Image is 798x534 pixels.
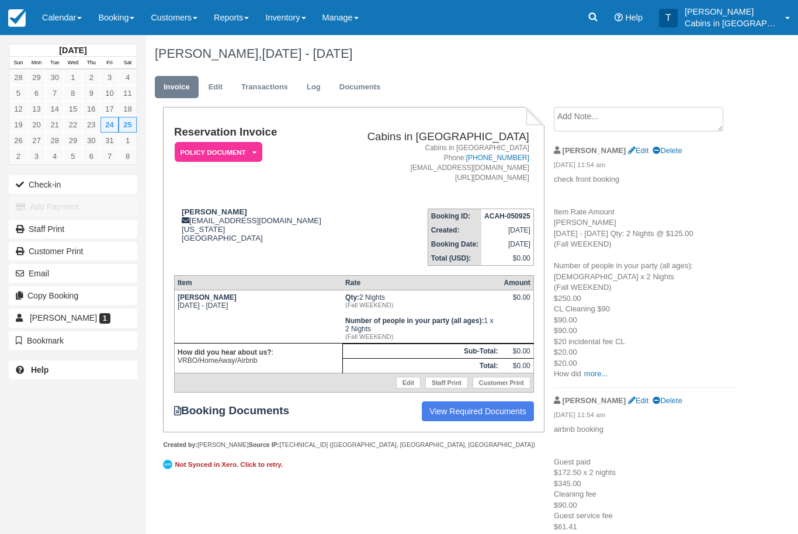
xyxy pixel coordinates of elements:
[100,117,119,133] a: 24
[345,143,529,183] address: Cabins in [GEOGRAPHIC_DATA] Phone: [EMAIL_ADDRESS][DOMAIN_NAME] [URL][DOMAIN_NAME]
[119,101,137,117] a: 18
[27,85,46,101] a: 6
[345,333,498,340] em: (Fall WEEKEND)
[428,209,481,224] th: Booking ID:
[174,290,342,344] td: [DATE] - [DATE]
[200,76,231,99] a: Edit
[46,133,64,148] a: 28
[9,286,137,305] button: Copy Booking
[46,57,64,70] th: Tue
[119,70,137,85] a: 4
[9,117,27,133] a: 19
[345,317,484,325] strong: Number of people in your party (all ages)
[9,175,137,194] button: Check-in
[331,76,390,99] a: Documents
[563,146,626,155] strong: [PERSON_NAME]
[342,276,501,290] th: Rate
[345,293,359,301] strong: Qty
[9,133,27,148] a: 26
[501,276,533,290] th: Amount
[615,13,623,22] i: Help
[9,242,137,261] a: Customer Print
[563,396,626,405] strong: [PERSON_NAME]
[422,401,534,421] a: View Required Documents
[685,18,778,29] p: Cabins in [GEOGRAPHIC_DATA]
[155,76,199,99] a: Invoice
[82,148,100,164] a: 6
[504,293,530,311] div: $0.00
[9,331,137,350] button: Bookmark
[174,207,341,242] div: [EMAIL_ADDRESS][DOMAIN_NAME] [US_STATE] [GEOGRAPHIC_DATA]
[9,148,27,164] a: 2
[628,396,648,405] a: Edit
[9,360,137,379] a: Help
[584,369,608,378] a: more...
[59,46,86,55] strong: [DATE]
[163,441,197,448] strong: Created by:
[298,76,329,99] a: Log
[64,117,82,133] a: 22
[653,146,682,155] a: Delete
[100,70,119,85] a: 3
[82,85,100,101] a: 9
[345,301,498,308] em: (Fall WEEKEND)
[82,117,100,133] a: 23
[8,9,26,27] img: checkfront-main-nav-mini-logo.png
[178,293,237,301] strong: [PERSON_NAME]
[100,148,119,164] a: 7
[233,76,297,99] a: Transactions
[428,223,481,237] th: Created:
[46,85,64,101] a: 7
[501,359,533,373] td: $0.00
[163,441,544,449] div: [PERSON_NAME] [TECHNICAL_ID] ([GEOGRAPHIC_DATA], [GEOGRAPHIC_DATA], [GEOGRAPHIC_DATA])
[31,365,48,375] b: Help
[64,148,82,164] a: 5
[484,212,530,220] strong: ACAH-050925
[178,348,272,356] strong: How did you hear about us?
[685,6,778,18] p: [PERSON_NAME]
[82,101,100,117] a: 16
[628,146,648,155] a: Edit
[174,276,342,290] th: Item
[119,85,137,101] a: 11
[9,85,27,101] a: 5
[481,237,533,251] td: [DATE]
[100,133,119,148] a: 31
[64,57,82,70] th: Wed
[9,197,137,216] button: Add Payment
[27,57,46,70] th: Mon
[554,410,736,423] em: [DATE] 11:54 am
[345,131,529,143] h2: Cabins in [GEOGRAPHIC_DATA]
[82,57,100,70] th: Thu
[27,133,46,148] a: 27
[46,148,64,164] a: 4
[163,458,286,471] a: Not Synced in Xero. Click to retry.
[9,220,137,238] a: Staff Print
[64,70,82,85] a: 1
[174,404,300,417] strong: Booking Documents
[119,148,137,164] a: 8
[428,237,481,251] th: Booking Date:
[30,313,97,323] span: [PERSON_NAME]
[9,70,27,85] a: 28
[46,117,64,133] a: 21
[425,377,468,389] a: Staff Print
[554,160,736,173] em: [DATE] 11:54 am
[175,142,262,162] em: Policy Document
[82,133,100,148] a: 30
[46,70,64,85] a: 30
[9,264,137,283] button: Email
[249,441,280,448] strong: Source IP:
[342,359,501,373] th: Total:
[174,141,258,163] a: Policy Document
[100,57,119,70] th: Fri
[82,70,100,85] a: 2
[27,148,46,164] a: 3
[428,251,481,266] th: Total (USD):
[64,101,82,117] a: 15
[119,117,137,133] a: 25
[155,47,736,61] h1: [PERSON_NAME],
[342,290,501,344] td: 2 Nights 1 x 2 Nights
[481,251,533,266] td: $0.00
[342,344,501,359] th: Sub-Total:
